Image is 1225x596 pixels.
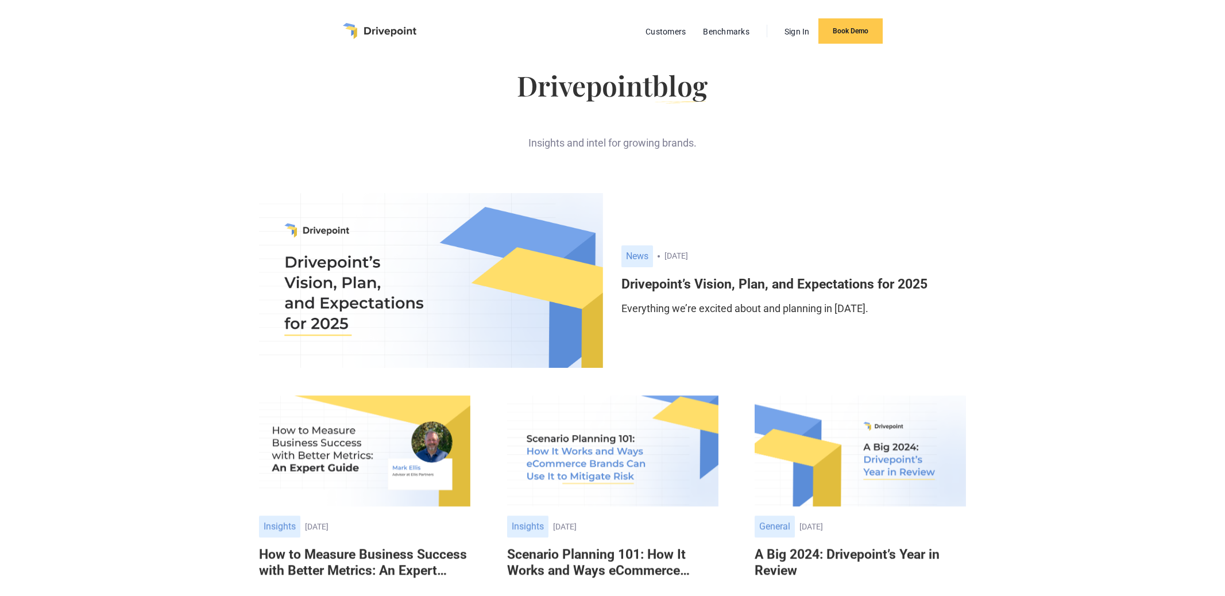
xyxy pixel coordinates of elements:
div: Insights [259,516,300,538]
div: [DATE] [664,251,966,261]
a: Customers [640,24,691,39]
img: A Big 2024: Drivepoint’s Year in Review [755,395,966,506]
div: News [621,245,653,267]
div: General [755,516,795,538]
h6: A Big 2024: Drivepoint’s Year in Review [755,547,966,579]
h6: Drivepoint’s Vision, Plan, and Expectations for 2025 [621,276,966,293]
a: home [343,23,416,39]
a: Book Demo [818,18,883,44]
a: Benchmarks [697,24,755,39]
h6: How to Measure Business Success with Better Metrics: An Expert Guide [259,547,470,579]
h6: Scenario Planning 101: How It Works and Ways eCommerce Brands Can Use It to Mitigate Risk [507,547,718,579]
div: [DATE] [305,522,470,532]
img: How to Measure Business Success with Better Metrics: An Expert Guide [259,395,470,506]
a: Insights[DATE]Scenario Planning 101: How It Works and Ways eCommerce Brands Can Use It to Mitigat... [507,395,718,595]
h1: Drivepoint [259,71,967,99]
img: Scenario Planning 101: How It Works and Ways eCommerce Brands Can Use It to Mitigate Risk [507,395,718,506]
span: blog [652,67,708,103]
div: Insights and intel for growing brands. [259,117,967,150]
a: Insights[DATE]How to Measure Business Success with Better Metrics: An Expert Guide [259,395,470,595]
a: Sign In [779,24,816,39]
a: General[DATE]A Big 2024: Drivepoint’s Year in Review [755,395,966,595]
div: [DATE] [799,522,966,532]
div: Insights [507,516,548,538]
p: Everything we’re excited about and planning in [DATE]. [621,301,966,316]
div: [DATE] [553,522,718,532]
a: News[DATE]Drivepoint’s Vision, Plan, and Expectations for 2025Everything we’re excited about and ... [621,245,966,316]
